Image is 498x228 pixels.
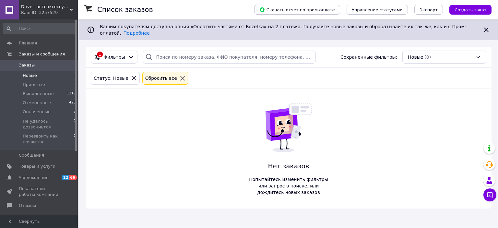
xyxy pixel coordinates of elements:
span: Показатели работы компании [19,186,60,198]
span: Фильтры [103,54,125,60]
span: Экспорт [420,7,438,12]
span: Принятые [23,82,45,88]
span: 1219 [67,91,76,97]
button: Создать заказ [449,5,492,15]
span: Сообщения [19,152,44,158]
span: Отмененные [23,100,51,106]
div: Статус: Новые [92,75,130,82]
span: Новые [23,73,37,78]
span: Попытайтесь изменить фильтры или запрос в поиске, или дождитесь новых заказов [246,176,331,196]
span: Сохраненные фильтры: [340,54,397,60]
span: Заказы и сообщения [19,51,65,57]
button: Управление статусами [347,5,408,15]
span: Заказы [19,62,35,68]
div: Сбросить все [144,75,178,82]
button: Экспорт [414,5,443,15]
h1: Список заказов [97,6,153,14]
button: Скачать отчет по пром-оплате [254,5,340,15]
span: 22 [62,175,69,180]
span: Товары и услуги [19,163,55,169]
span: Перезвоить как появится [23,133,74,145]
button: Чат с покупателем [483,188,496,201]
span: 0 [74,118,76,130]
span: Выполненные [23,91,54,97]
span: 5 [74,82,76,88]
span: Отзывы [19,203,36,209]
span: 423 [69,100,76,106]
span: Нет заказов [246,162,331,171]
span: Уведомления [19,175,48,181]
span: Главная [19,40,37,46]
input: Поиск [3,23,77,34]
span: 66 [69,175,77,180]
a: Подробнее [124,30,150,36]
span: 0 [74,73,76,78]
span: Drive - автоаксессуари для твого авто. [21,4,70,10]
span: 2 [74,109,76,115]
a: Создать заказ [443,7,492,12]
span: Покупатели [19,214,45,220]
span: 2 [74,133,76,145]
span: Не удалось дозвониьтся [23,118,74,130]
span: Скачать отчет по пром-оплате [259,7,335,13]
span: Вашим покупателям доступна опция «Оплатить частями от Rozetka» на 2 платежа. Получайте новые зака... [100,24,466,36]
span: (0) [424,54,431,60]
span: Новые [408,54,423,60]
span: Управление статусами [352,7,403,12]
span: Оплаченные [23,109,51,115]
span: Создать заказ [455,7,486,12]
div: Ваш ID: 3257529 [21,10,78,16]
input: Поиск по номеру заказа, ФИО покупателя, номеру телефона, Email, номеру накладной [143,51,315,64]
